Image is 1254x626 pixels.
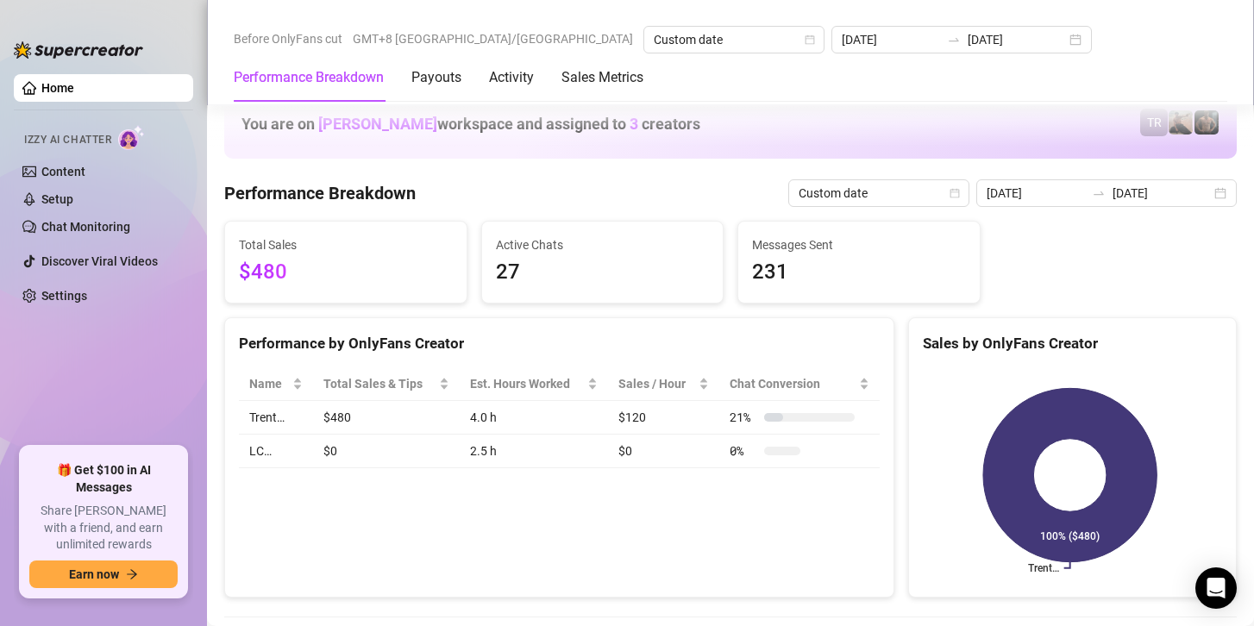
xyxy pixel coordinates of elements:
span: Custom date [799,180,959,206]
div: Est. Hours Worked [470,374,584,393]
span: Izzy AI Chatter [24,132,111,148]
td: $480 [313,401,460,435]
input: End date [1113,184,1211,203]
text: Trent… [1028,562,1059,574]
span: TR [1147,113,1162,132]
span: Total Sales [239,235,453,254]
span: Sales / Hour [618,374,696,393]
span: Before OnlyFans cut [234,26,342,52]
span: Name [249,374,289,393]
button: Earn nowarrow-right [29,560,178,588]
img: LC [1169,110,1193,135]
span: GMT+8 [GEOGRAPHIC_DATA]/[GEOGRAPHIC_DATA] [353,26,633,52]
div: Open Intercom Messenger [1195,567,1237,609]
td: $0 [608,435,720,468]
td: $0 [313,435,460,468]
span: 27 [496,256,710,289]
a: Setup [41,192,73,206]
span: calendar [805,34,815,45]
span: swap-right [947,33,961,47]
input: Start date [842,30,940,49]
td: LC… [239,435,313,468]
span: 3 [630,115,638,133]
span: arrow-right [126,568,138,580]
td: Trent… [239,401,313,435]
h1: You are on workspace and assigned to creators [241,115,700,134]
span: swap-right [1092,186,1106,200]
a: Chat Monitoring [41,220,130,234]
a: Content [41,165,85,178]
div: Sales Metrics [561,67,643,88]
th: Name [239,367,313,401]
span: to [1092,186,1106,200]
span: Custom date [654,27,814,53]
span: [PERSON_NAME] [318,115,437,133]
td: $120 [608,401,720,435]
div: Performance Breakdown [234,67,384,88]
span: $480 [239,256,453,289]
span: to [947,33,961,47]
span: Messages Sent [752,235,966,254]
span: Earn now [69,567,119,581]
th: Chat Conversion [719,367,880,401]
img: logo-BBDzfeDw.svg [14,41,143,59]
span: 231 [752,256,966,289]
a: Settings [41,289,87,303]
img: AI Chatter [118,125,145,150]
span: 0 % [730,441,757,460]
input: Start date [987,184,1085,203]
input: End date [968,30,1066,49]
span: 🎁 Get $100 in AI Messages [29,462,178,496]
h4: Performance Breakdown [224,181,416,205]
div: Sales by OnlyFans Creator [923,332,1222,355]
a: Discover Viral Videos [41,254,158,268]
th: Sales / Hour [608,367,720,401]
div: Payouts [411,67,461,88]
span: Total Sales & Tips [323,374,436,393]
th: Total Sales & Tips [313,367,460,401]
span: Chat Conversion [730,374,856,393]
span: calendar [950,188,960,198]
td: 2.5 h [460,435,608,468]
div: Activity [489,67,534,88]
div: Performance by OnlyFans Creator [239,332,880,355]
span: 21 % [730,408,757,427]
td: 4.0 h [460,401,608,435]
span: Share [PERSON_NAME] with a friend, and earn unlimited rewards [29,503,178,554]
a: Home [41,81,74,95]
img: Trent [1194,110,1219,135]
span: Active Chats [496,235,710,254]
